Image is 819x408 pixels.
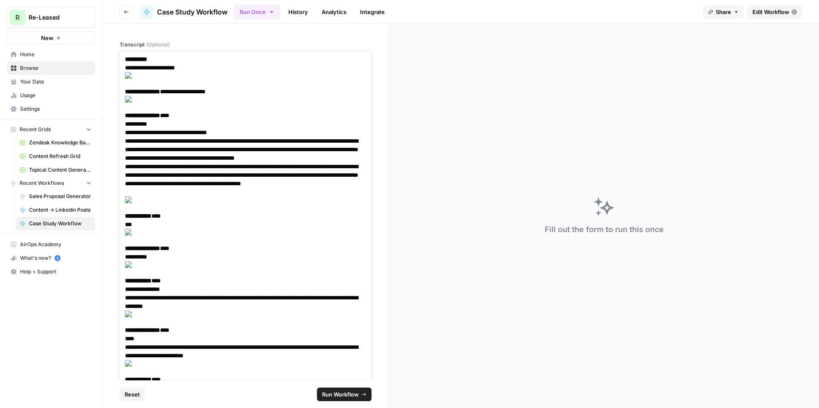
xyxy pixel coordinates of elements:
a: Topical Content Generation Grid [16,163,95,177]
img: clip_image002.jpg [125,72,366,79]
a: Settings [7,102,95,116]
button: Recent Grids [7,123,95,136]
a: Analytics [317,5,351,19]
text: 5 [56,256,58,260]
span: Your Data [20,78,91,86]
span: Home [20,51,91,58]
span: Usage [20,92,91,99]
a: Case Study Workflow [140,5,227,19]
span: Share [716,8,731,16]
img: clip_image006.jpg [125,196,366,203]
span: Case Study Workflow [29,220,91,227]
span: Recent Workflows [20,179,64,187]
div: What's new? [7,252,95,264]
span: Case Study Workflow [157,7,227,17]
a: Browse [7,61,95,75]
span: Run Workflow [322,390,359,399]
span: Zendesk Knowledge Base Update [29,139,91,147]
span: Content -> Linkedin Posts [29,206,91,214]
span: Reset [125,390,140,399]
div: Fill out the form to run this once [545,224,664,236]
span: Settings [20,105,91,113]
a: Home [7,48,95,61]
span: (Optional) [146,41,170,49]
button: Run Once [234,5,280,19]
img: clip_image006.jpg [125,261,366,268]
button: What's new? 5 [7,251,95,265]
a: Content -> Linkedin Posts [16,203,95,217]
a: Your Data [7,75,95,89]
img: clip_image004.jpg [125,310,366,317]
span: R [15,12,20,23]
a: Case Study Workflow [16,217,95,230]
button: Run Workflow [317,388,372,401]
img: clip_image006.jpg [125,360,366,367]
a: Usage [7,89,95,102]
span: Re-Leased [29,13,80,22]
span: Browse [20,64,91,72]
button: Workspace: Re-Leased [7,7,95,28]
button: Share [703,5,744,19]
span: AirOps Academy [20,241,91,248]
label: Transcript [119,41,372,49]
span: Content Refresh Grid [29,152,91,160]
button: Reset [119,388,145,401]
a: History [283,5,313,19]
img: clip_image004.jpg [125,229,366,236]
span: Help + Support [20,268,91,276]
span: Topical Content Generation Grid [29,166,91,174]
a: Integrate [355,5,390,19]
a: 5 [55,255,61,261]
button: New [7,32,95,44]
a: Zendesk Knowledge Base Update [16,136,95,149]
a: Edit Workflow [747,5,802,19]
a: Content Refresh Grid [16,149,95,163]
a: AirOps Academy [7,238,95,251]
span: Recent Grids [20,126,51,133]
span: New [41,34,53,42]
span: Sales Proposal Generator [29,193,91,200]
span: Edit Workflow [752,8,789,16]
a: Sales Proposal Generator [16,190,95,203]
button: Recent Workflows [7,177,95,190]
img: clip_image004.jpg [125,96,366,103]
button: Help + Support [7,265,95,279]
